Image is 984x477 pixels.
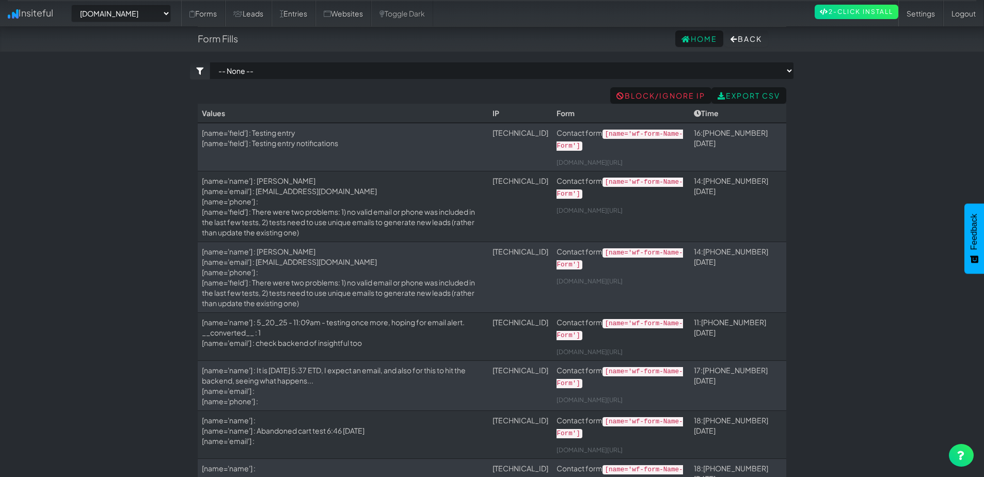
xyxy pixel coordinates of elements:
[493,176,548,185] a: [TECHNICAL_ID]
[493,416,548,425] a: [TECHNICAL_ID]
[557,348,623,356] a: [DOMAIN_NAME][URL]
[557,365,685,389] p: Contact form
[815,5,898,19] a: 2-Click Install
[557,446,623,454] a: [DOMAIN_NAME][URL]
[690,312,786,360] td: 11:[PHONE_NUMBER][DATE]
[964,203,984,274] button: Feedback - Show survey
[198,410,488,458] td: [name='name'] : [name='name'] : Abandoned cart test 6:46 [DATE] [name='email'] :
[610,87,711,104] a: Block/Ignore IP
[557,206,623,214] a: [DOMAIN_NAME][URL]
[198,171,488,242] td: [name='name'] : [PERSON_NAME] [name='email'] : [EMAIL_ADDRESS][DOMAIN_NAME] [name='phone'] : [nam...
[557,317,685,341] p: Contact form
[898,1,943,26] a: Settings
[557,158,623,166] a: [DOMAIN_NAME][URL]
[198,360,488,410] td: [name='name'] : It is [DATE] 5:37 ETD, I expect an email, and also for this to hit the backend, s...
[493,128,548,137] a: [TECHNICAL_ID]
[557,277,623,285] a: [DOMAIN_NAME][URL]
[552,104,689,123] th: Form
[557,176,685,199] p: Contact form
[690,104,786,123] th: Time
[272,1,315,26] a: Entries
[198,123,488,171] td: [name='field'] : Testing entry [name='field'] : Testing entry notifications
[711,87,786,104] a: Export CSV
[493,317,548,327] a: [TECHNICAL_ID]
[675,30,723,47] a: Home
[690,123,786,171] td: 16:[PHONE_NUMBER][DATE]
[690,242,786,312] td: 14:[PHONE_NUMBER][DATE]
[315,1,371,26] a: Websites
[557,128,685,151] p: Contact form
[557,415,685,439] p: Contact form
[488,104,552,123] th: IP
[557,319,683,340] code: [name='wf-form-Name-Form']
[557,178,683,199] code: [name='wf-form-Name-Form']
[198,34,238,44] h4: Form Fills
[557,396,623,404] a: [DOMAIN_NAME][URL]
[493,247,548,256] a: [TECHNICAL_ID]
[690,360,786,410] td: 17:[PHONE_NUMBER][DATE]
[557,246,685,270] p: Contact form
[198,242,488,312] td: [name='name'] : [PERSON_NAME] [name='email'] : [EMAIL_ADDRESS][DOMAIN_NAME] [name='phone'] : [nam...
[8,9,19,19] img: icon.png
[181,1,225,26] a: Forms
[970,214,979,250] span: Feedback
[557,130,683,151] code: [name='wf-form-Name-Form']
[493,464,548,473] a: [TECHNICAL_ID]
[943,1,984,26] a: Logout
[690,171,786,242] td: 14:[PHONE_NUMBER][DATE]
[724,30,768,47] button: Back
[557,417,683,438] code: [name='wf-form-Name-Form']
[198,104,488,123] th: Values
[557,248,683,269] code: [name='wf-form-Name-Form']
[198,312,488,360] td: [name='name'] : 5_20_25 - 11:09am - testing once more, hoping for email alert. __converted__ : 1 ...
[690,410,786,458] td: 18:[PHONE_NUMBER][DATE]
[225,1,272,26] a: Leads
[371,1,433,26] a: Toggle Dark
[557,367,683,388] code: [name='wf-form-Name-Form']
[493,365,548,375] a: [TECHNICAL_ID]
